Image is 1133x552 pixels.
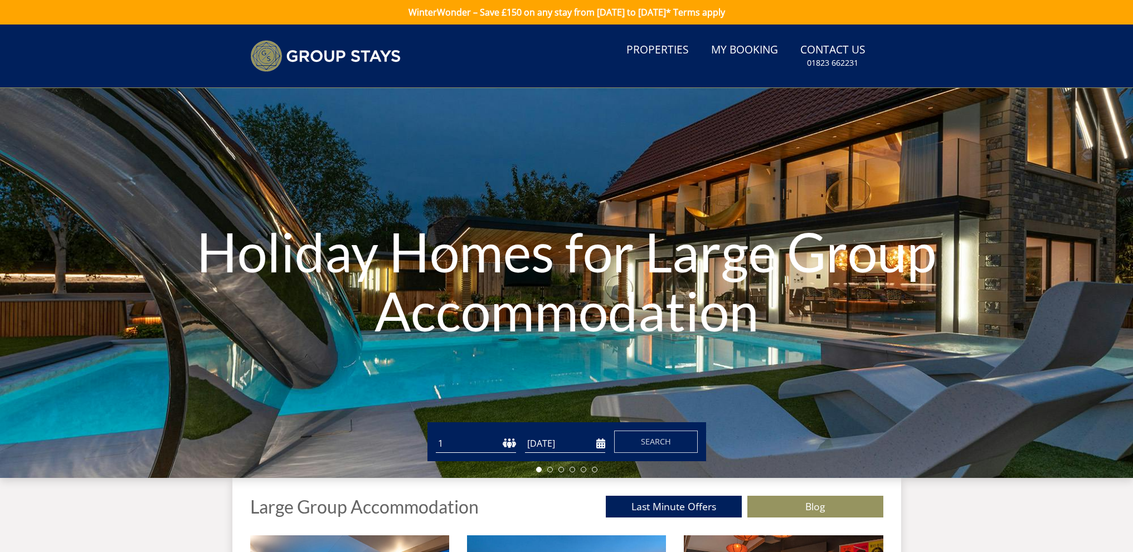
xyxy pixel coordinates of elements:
[807,57,858,69] small: 01823 662231
[747,496,883,517] a: Blog
[641,436,671,447] span: Search
[614,431,698,453] button: Search
[796,38,870,74] a: Contact Us01823 662231
[250,497,479,516] h1: Large Group Accommodation
[250,40,401,72] img: Group Stays
[170,200,963,362] h1: Holiday Homes for Large Group Accommodation
[525,434,605,453] input: Arrival Date
[606,496,742,517] a: Last Minute Offers
[622,38,693,63] a: Properties
[707,38,782,63] a: My Booking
